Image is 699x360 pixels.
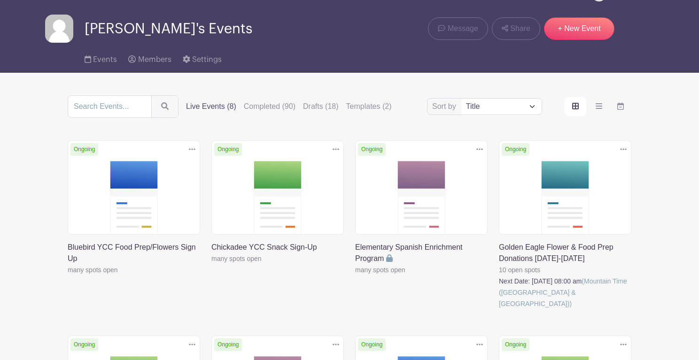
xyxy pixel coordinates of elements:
[68,95,152,118] input: Search Events...
[128,43,171,73] a: Members
[544,17,614,40] a: + New Event
[186,101,236,112] label: Live Events (8)
[346,101,392,112] label: Templates (2)
[192,56,222,63] span: Settings
[492,17,540,40] a: Share
[303,101,339,112] label: Drafts (18)
[93,56,117,63] span: Events
[428,17,488,40] a: Message
[45,15,73,43] img: default-ce2991bfa6775e67f084385cd625a349d9dcbb7a52a09fb2fda1e96e2d18dcdb.png
[183,43,222,73] a: Settings
[85,21,252,37] span: [PERSON_NAME]'s Events
[186,101,392,112] div: filters
[565,97,631,116] div: order and view
[510,23,530,34] span: Share
[448,23,478,34] span: Message
[138,56,171,63] span: Members
[432,101,459,112] label: Sort by
[85,43,117,73] a: Events
[244,101,295,112] label: Completed (90)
